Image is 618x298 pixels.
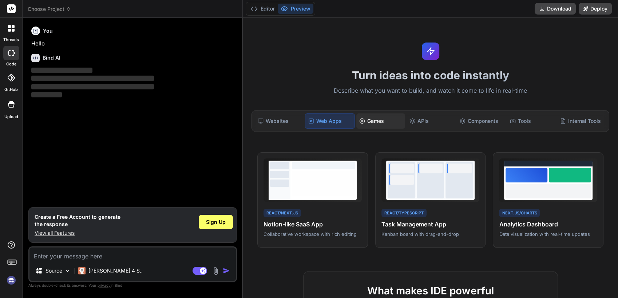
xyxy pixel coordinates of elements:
h6: Bind AI [43,54,60,61]
button: Download [535,3,576,15]
p: Data visualization with real-time updates [499,231,597,237]
label: GitHub [4,86,18,93]
h4: Notion-like SaaS App [264,220,362,229]
h4: Analytics Dashboard [499,220,597,229]
div: React/Next.js [264,209,301,217]
span: ‌ [31,92,62,97]
p: Hello [31,40,235,48]
span: Sign Up [206,218,226,226]
span: ‌ [31,68,92,73]
h4: Task Management App [381,220,480,229]
img: Claude 4 Sonnet [78,267,86,274]
span: ‌ [31,76,154,81]
span: privacy [98,283,111,287]
div: Tools [507,113,556,129]
span: Choose Project [28,5,71,13]
div: Websites [255,113,304,129]
div: Games [356,113,405,129]
h1: Create a Free Account to generate the response [35,213,120,228]
button: Preview [278,4,313,14]
button: Deploy [579,3,612,15]
p: View all Features [35,229,120,237]
p: Describe what you want to build, and watch it come to life in real-time [247,86,614,96]
img: icon [223,267,230,274]
img: attachment [211,267,220,275]
div: Web Apps [305,113,354,129]
h6: You [43,27,53,35]
p: Always double-check its answers. Your in Bind [28,282,237,289]
div: Next.js/Charts [499,209,540,217]
div: Components [457,113,506,129]
label: threads [3,37,19,43]
img: signin [5,274,17,286]
span: ‌ [31,84,154,89]
label: Upload [4,114,18,120]
div: Internal Tools [557,113,606,129]
div: APIs [407,113,455,129]
div: React/TypeScript [381,209,427,217]
button: Editor [247,4,278,14]
p: Collaborative workspace with rich editing [264,231,362,237]
h1: Turn ideas into code instantly [247,69,614,82]
p: Kanban board with drag-and-drop [381,231,480,237]
p: Source [45,267,62,274]
p: [PERSON_NAME] 4 S.. [88,267,143,274]
img: Pick Models [64,268,71,274]
label: code [6,61,16,67]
